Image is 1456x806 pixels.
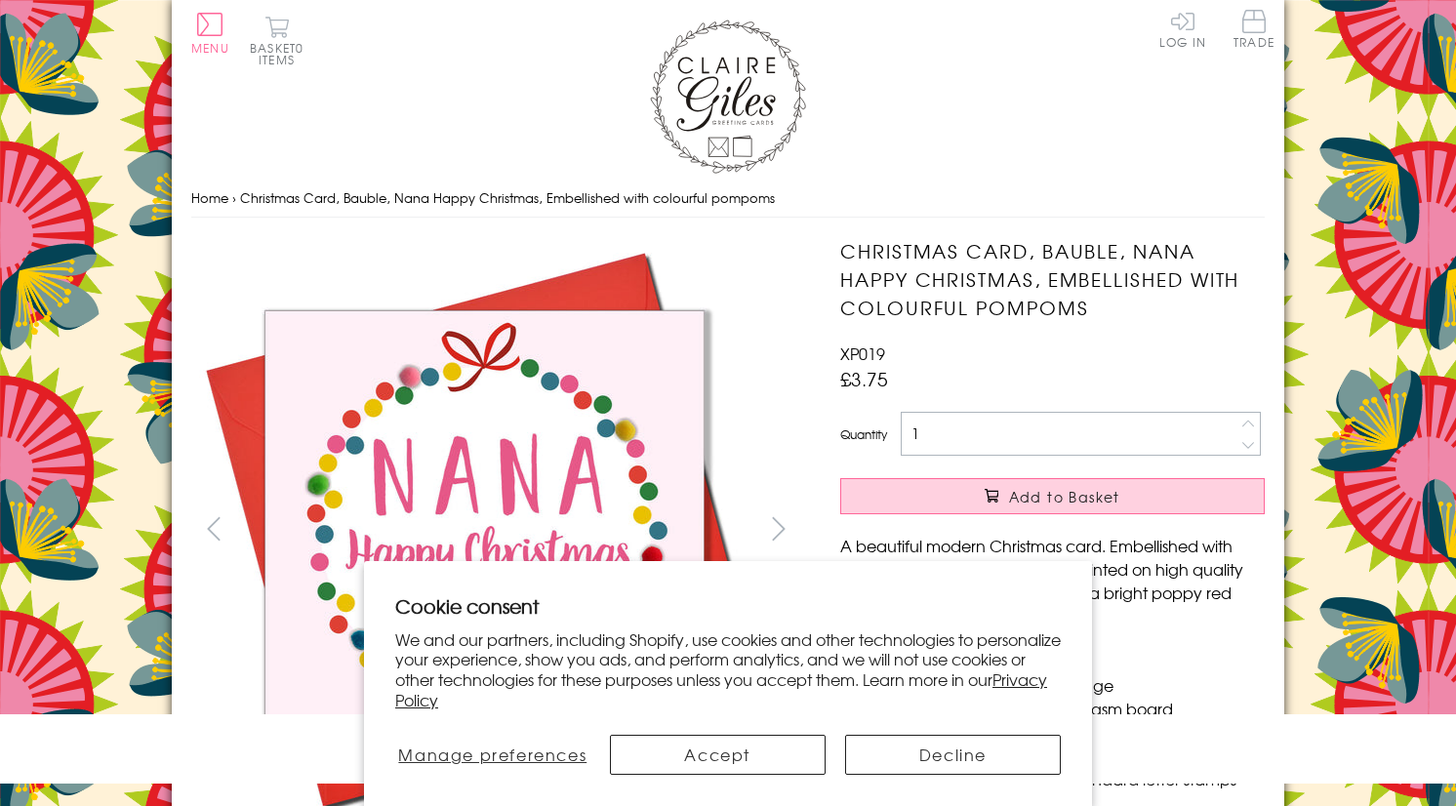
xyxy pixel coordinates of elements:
[840,237,1265,321] h1: Christmas Card, Bauble, Nana Happy Christmas, Embellished with colourful pompoms
[650,20,806,174] img: Claire Giles Greetings Cards
[232,188,236,207] span: ›
[1234,10,1274,48] span: Trade
[250,16,303,65] button: Basket0 items
[840,478,1265,514] button: Add to Basket
[191,39,229,57] span: Menu
[191,13,229,54] button: Menu
[1159,10,1206,48] a: Log In
[1234,10,1274,52] a: Trade
[191,179,1265,219] nav: breadcrumbs
[191,188,228,207] a: Home
[840,342,885,365] span: XP019
[757,506,801,550] button: next
[398,743,586,766] span: Manage preferences
[259,39,303,68] span: 0 items
[840,425,887,443] label: Quantity
[610,735,826,775] button: Accept
[840,365,888,392] span: £3.75
[395,592,1061,620] h2: Cookie consent
[840,534,1265,627] p: A beautiful modern Christmas card. Embellished with bright coloured pompoms and printed on high q...
[845,735,1061,775] button: Decline
[395,667,1047,711] a: Privacy Policy
[240,188,775,207] span: Christmas Card, Bauble, Nana Happy Christmas, Embellished with colourful pompoms
[395,629,1061,710] p: We and our partners, including Shopify, use cookies and other technologies to personalize your ex...
[191,506,235,550] button: prev
[1009,487,1120,506] span: Add to Basket
[395,735,590,775] button: Manage preferences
